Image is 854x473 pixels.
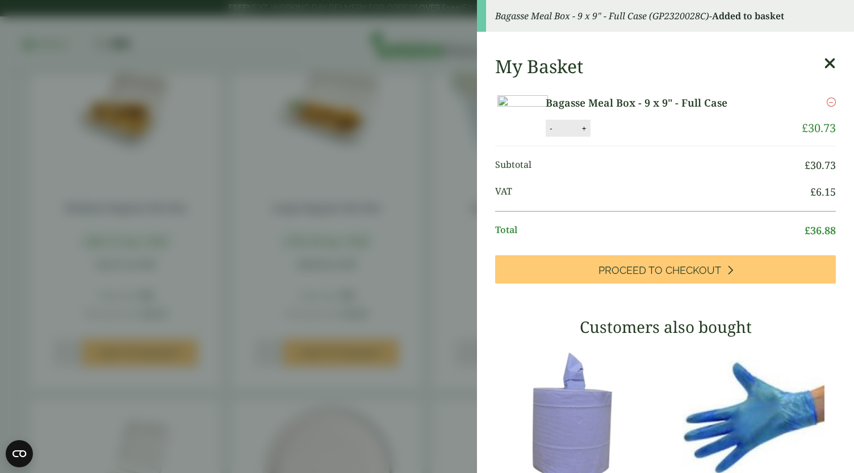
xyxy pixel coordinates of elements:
strong: Added to basket [712,10,784,22]
a: Remove this item [827,95,836,109]
h3: Customers also bought [495,318,836,337]
span: £ [805,158,810,172]
span: £ [805,223,810,237]
a: Proceed to Checkout [495,255,836,284]
a: Bagasse Meal Box - 9 x 9" - Full Case [546,95,764,111]
bdi: 36.88 [805,223,836,237]
h2: My Basket [495,56,583,77]
span: Total [495,223,805,238]
bdi: 30.73 [805,158,836,172]
span: £ [802,120,808,136]
span: £ [810,185,816,199]
bdi: 30.73 [802,120,836,136]
span: VAT [495,184,810,200]
bdi: 6.15 [810,185,836,199]
button: - [546,124,555,133]
button: + [579,124,590,133]
em: Bagasse Meal Box - 9 x 9" - Full Case (GP2320028C) [495,10,709,22]
button: Open CMP widget [6,440,33,467]
span: Subtotal [495,158,805,173]
span: Proceed to Checkout [598,264,721,277]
